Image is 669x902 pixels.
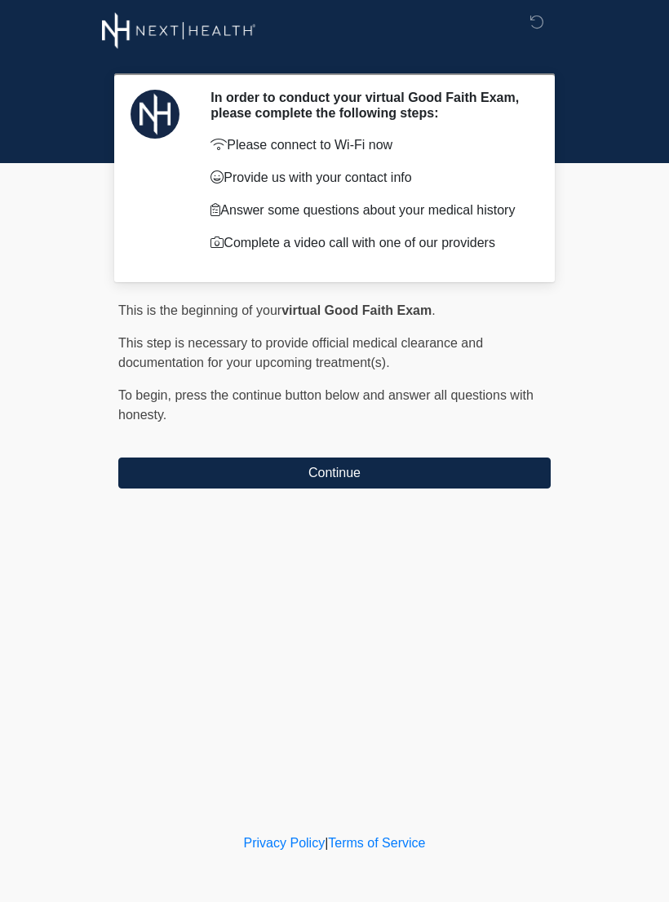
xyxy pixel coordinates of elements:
strong: virtual Good Faith Exam [281,303,432,317]
span: This step is necessary to provide official medical clearance and documentation for your upcoming ... [118,336,483,369]
a: | [325,836,328,850]
span: This is the beginning of your [118,303,281,317]
a: Terms of Service [328,836,425,850]
p: Answer some questions about your medical history [210,201,526,220]
a: Privacy Policy [244,836,326,850]
p: Provide us with your contact info [210,168,526,188]
img: Next-Health Montecito Logo [102,12,256,49]
button: Continue [118,458,551,489]
p: Please connect to Wi-Fi now [210,135,526,155]
span: press the continue button below and answer all questions with honesty. [118,388,534,422]
p: Complete a video call with one of our providers [210,233,526,253]
h2: In order to conduct your virtual Good Faith Exam, please complete the following steps: [210,90,526,121]
img: Agent Avatar [131,90,179,139]
span: To begin, [118,388,175,402]
span: . [432,303,435,317]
